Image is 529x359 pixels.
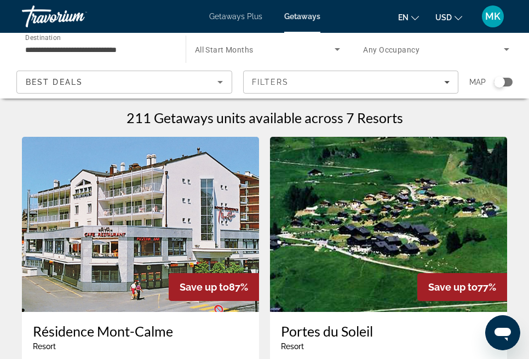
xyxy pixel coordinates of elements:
span: Map [469,74,486,90]
span: USD [435,13,452,22]
img: Résidence Mont-Calme [22,137,259,312]
a: Travorium [22,2,131,31]
span: Resort [33,342,56,351]
span: Save up to [428,281,478,293]
a: Getaways Plus [209,12,262,21]
h1: 211 Getaways units available across 7 Resorts [127,109,403,126]
iframe: Bouton de lancement de la fenêtre de messagerie [485,315,520,350]
div: 77% [417,273,507,301]
span: Any Occupancy [363,45,419,54]
span: Resort [281,342,304,351]
button: Filters [243,71,459,94]
button: Change currency [435,9,462,25]
span: MK [485,11,501,22]
a: Portes du Soleil [281,323,496,339]
span: All Start Months [195,45,254,54]
div: 87% [169,273,259,301]
a: Résidence Mont-Calme [33,323,248,339]
span: en [398,13,409,22]
img: Portes du Soleil [270,137,507,312]
mat-select: Sort by [26,76,223,89]
a: Getaways [284,12,320,21]
span: Save up to [180,281,229,293]
button: Change language [398,9,419,25]
button: User Menu [479,5,507,28]
span: Best Deals [26,78,83,86]
span: Destination [25,33,61,41]
input: Select destination [25,43,171,56]
span: Filters [252,78,289,86]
